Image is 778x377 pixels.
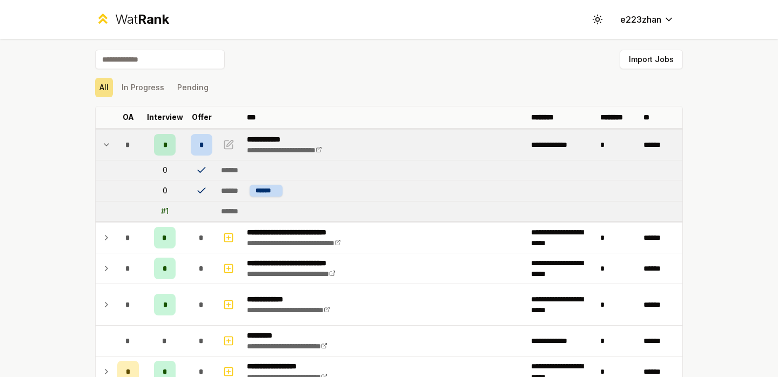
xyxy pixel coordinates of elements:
[620,50,683,69] button: Import Jobs
[143,180,186,201] td: 0
[123,112,134,123] p: OA
[612,10,683,29] button: e223zhan
[95,78,113,97] button: All
[117,78,169,97] button: In Progress
[115,11,169,28] div: Wat
[161,206,169,217] div: # 1
[192,112,212,123] p: Offer
[138,11,169,27] span: Rank
[143,160,186,180] td: 0
[620,13,661,26] span: e223zhan
[95,11,169,28] a: WatRank
[173,78,213,97] button: Pending
[147,112,183,123] p: Interview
